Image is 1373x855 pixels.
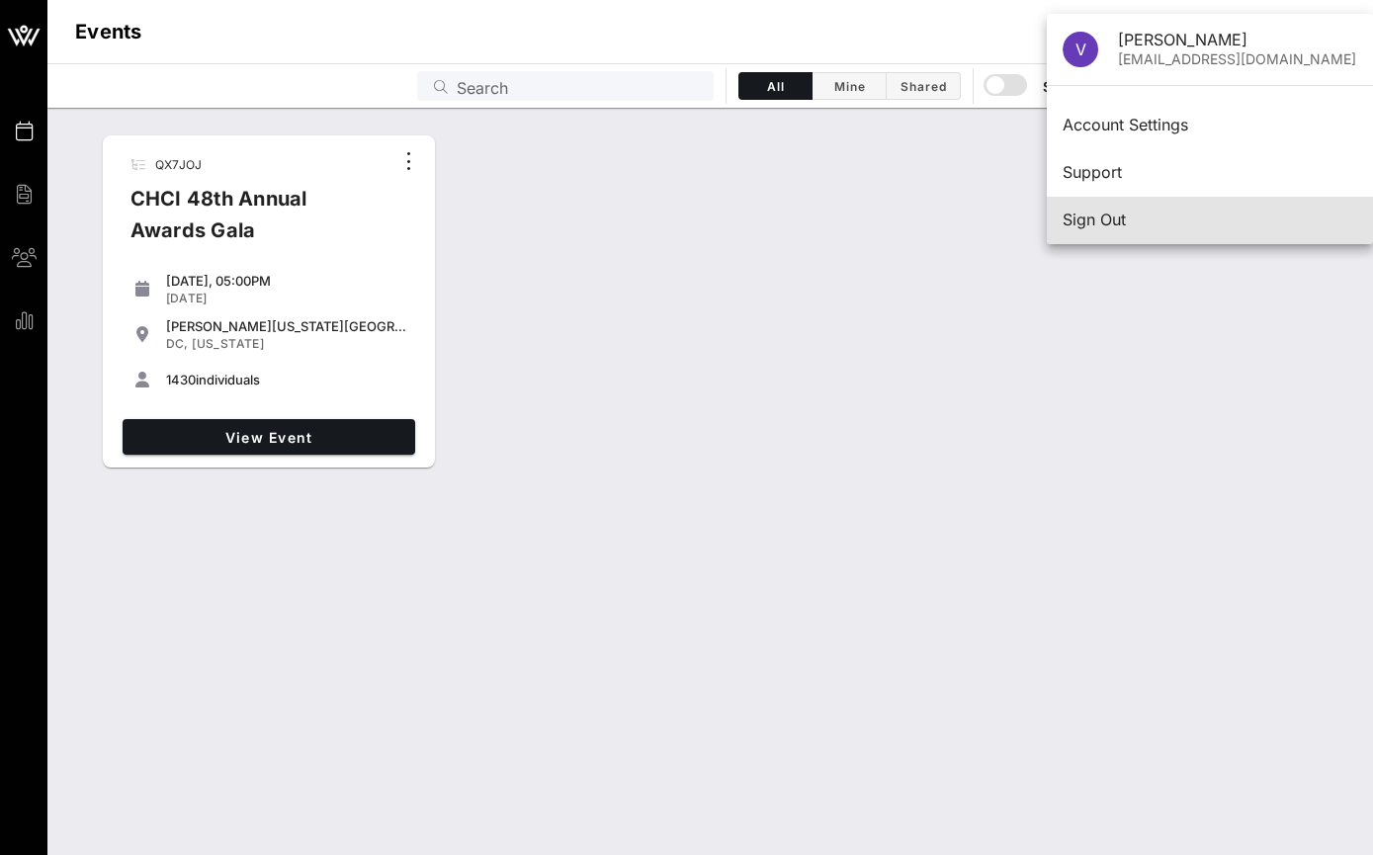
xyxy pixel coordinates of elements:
[751,79,800,94] span: All
[1118,31,1357,49] div: [PERSON_NAME]
[887,72,961,100] button: Shared
[130,429,407,446] span: View Event
[75,16,142,47] h1: Events
[115,183,393,262] div: CHCI 48th Annual Awards Gala
[1063,211,1357,229] div: Sign Out
[813,72,887,100] button: Mine
[738,72,813,100] button: All
[192,336,264,351] span: [US_STATE]
[123,419,415,455] a: View Event
[155,157,203,172] span: QX7JOJ
[986,68,1163,104] button: Show Archived
[1063,163,1357,182] div: Support
[1075,40,1086,59] span: V
[1063,116,1357,134] div: Account Settings
[1118,51,1357,68] div: [EMAIL_ADDRESS][DOMAIN_NAME]
[166,273,407,289] div: [DATE], 05:00PM
[166,336,189,351] span: DC,
[166,318,407,334] div: [PERSON_NAME][US_STATE][GEOGRAPHIC_DATA]
[166,372,196,387] span: 1430
[166,372,407,387] div: individuals
[166,291,407,306] div: [DATE]
[824,79,874,94] span: Mine
[899,79,948,94] span: Shared
[987,74,1162,98] span: Show Archived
